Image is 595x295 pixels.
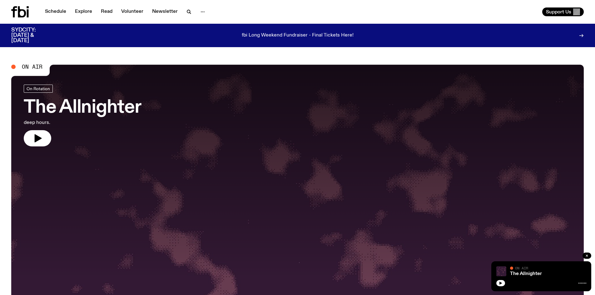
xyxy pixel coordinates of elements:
[148,7,181,16] a: Newsletter
[71,7,96,16] a: Explore
[24,85,53,93] a: On Rotation
[41,7,70,16] a: Schedule
[542,7,584,16] button: Support Us
[11,27,51,43] h3: SYDCITY: [DATE] & [DATE]
[242,33,354,38] p: fbi Long Weekend Fundraiser - Final Tickets Here!
[24,119,141,126] p: deep hours.
[515,266,528,270] span: On Air
[97,7,116,16] a: Read
[117,7,147,16] a: Volunteer
[510,271,542,276] a: The Allnighter
[546,9,571,15] span: Support Us
[27,86,50,91] span: On Rotation
[24,99,141,116] h3: The Allnighter
[24,85,141,146] a: The Allnighterdeep hours.
[22,64,42,70] span: On Air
